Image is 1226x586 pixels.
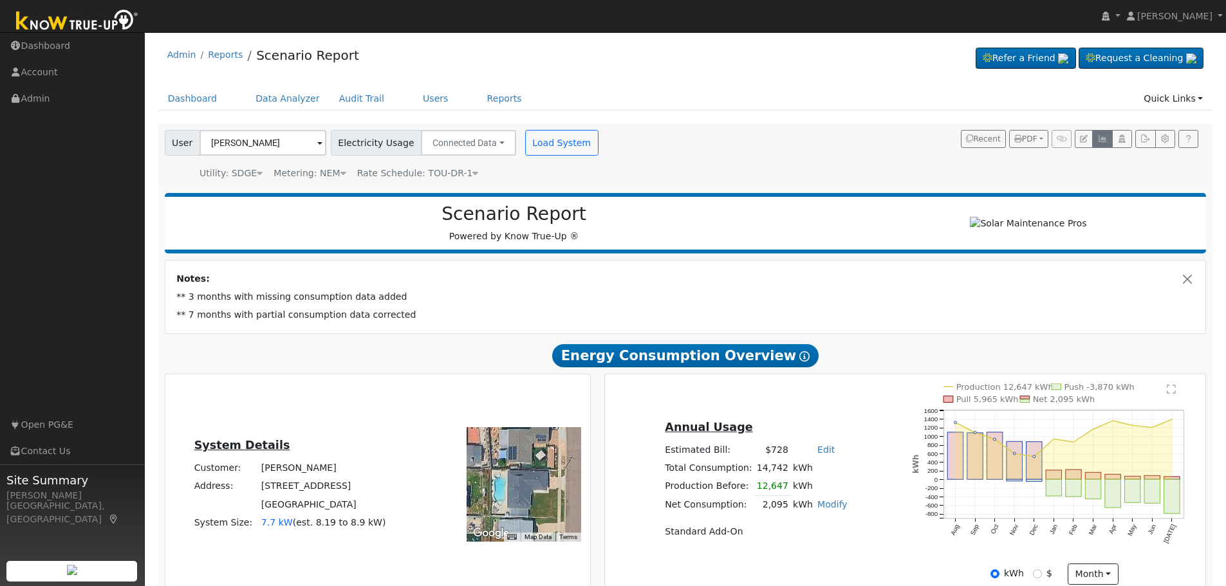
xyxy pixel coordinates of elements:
img: Google [470,525,512,542]
circle: onclick="" [1171,418,1173,421]
td: 14,742 [754,459,790,477]
span: Site Summary [6,472,138,489]
text: -600 [925,502,938,509]
a: Open this area in Google Maps (opens a new window) [470,525,512,542]
span: ( [293,517,297,527]
h2: Scenario Report [178,203,850,225]
a: Admin [167,50,196,60]
td: 12,647 [754,477,790,495]
button: Edit User [1075,130,1093,148]
circle: onclick="" [1112,419,1115,422]
a: Terms [559,533,577,540]
text: Feb [1068,522,1079,535]
img: retrieve [1186,53,1196,64]
td: Customer: [192,459,259,477]
text: 0 [934,475,938,482]
text: 400 [927,459,938,466]
td: kWh [791,459,850,477]
circle: onclick="" [994,438,996,441]
u: System Details [194,439,290,452]
circle: onclick="" [954,421,957,423]
text: 1600 [924,407,938,414]
rect: onclick="" [1046,470,1061,479]
input: kWh [990,569,999,578]
img: retrieve [1058,53,1068,64]
text: Mar [1088,522,1099,536]
span: [PERSON_NAME] [1137,11,1212,21]
text: [DATE] [1162,523,1177,544]
span: 7.7 kW [261,517,293,527]
img: Solar Maintenance Pros [970,217,1086,230]
label: kWh [1004,567,1024,580]
rect: onclick="" [1144,479,1160,503]
button: month [1068,563,1119,585]
span: PDF [1014,134,1037,143]
rect: onclick="" [1164,479,1180,513]
rect: onclick="" [1144,475,1160,479]
text: Apr [1108,522,1119,535]
td: Address: [192,477,259,495]
text: -200 [925,484,938,491]
td: Standard Add-On [663,523,850,541]
a: Scenario Report [256,48,359,63]
u: Annual Usage [665,421,752,434]
input: $ [1033,569,1042,578]
a: Data Analyzer [246,87,330,111]
span: ) [382,517,386,527]
text: Push -3,870 kWh [1064,381,1135,391]
button: Settings [1155,130,1175,148]
a: Help Link [1178,130,1198,148]
a: Map [108,514,120,524]
td: kWh [791,477,815,495]
td: ** 3 months with missing consumption data added [174,288,1197,306]
circle: onclick="" [1131,424,1134,426]
td: $728 [754,441,790,459]
circle: onclick="" [974,431,976,434]
text: Sep [969,522,981,536]
label: $ [1046,567,1052,580]
text: 1000 [924,432,938,439]
rect: onclick="" [1105,474,1120,479]
button: Load System [525,130,599,156]
td: kWh [791,495,815,514]
a: Reports [478,87,532,111]
text: -800 [925,510,938,517]
i: Show Help [799,351,810,362]
img: Know True-Up [10,7,145,36]
rect: onclick="" [1007,441,1022,479]
text: -400 [925,493,938,500]
button: Login As [1112,130,1132,148]
text: Jun [1147,523,1158,535]
td: 2,095 [754,495,790,514]
input: Select a User [200,130,326,156]
td: [STREET_ADDRESS] [259,477,388,495]
rect: onclick="" [987,432,1003,479]
span: Alias: TOUDR1 [357,168,479,178]
rect: onclick="" [1007,479,1022,481]
rect: onclick="" [1086,479,1101,499]
td: Net Consumption: [663,495,754,514]
img: retrieve [67,565,77,575]
span: Energy Consumption Overview [552,344,819,367]
a: Reports [208,50,243,60]
div: Utility: SDGE [200,167,263,180]
text: Pull 5,965 kWh [956,394,1019,404]
div: Powered by Know True-Up ® [171,203,857,243]
text:  [1167,383,1176,394]
rect: onclick="" [1105,479,1120,508]
text: kWh [911,454,920,473]
td: Production Before: [663,477,754,495]
rect: onclick="" [1026,479,1042,481]
a: Audit Trail [330,87,394,111]
text: Production 12,647 kWh [956,381,1054,391]
text: 800 [927,441,938,448]
td: System Size [259,513,388,531]
text: Aug [949,523,960,536]
a: Modify [817,499,848,509]
button: Connected Data [421,130,516,156]
button: PDF [1009,130,1048,148]
text: Oct [989,523,1000,535]
rect: onclick="" [1066,470,1081,479]
div: Metering: NEM [274,167,346,180]
a: Edit [817,444,835,455]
